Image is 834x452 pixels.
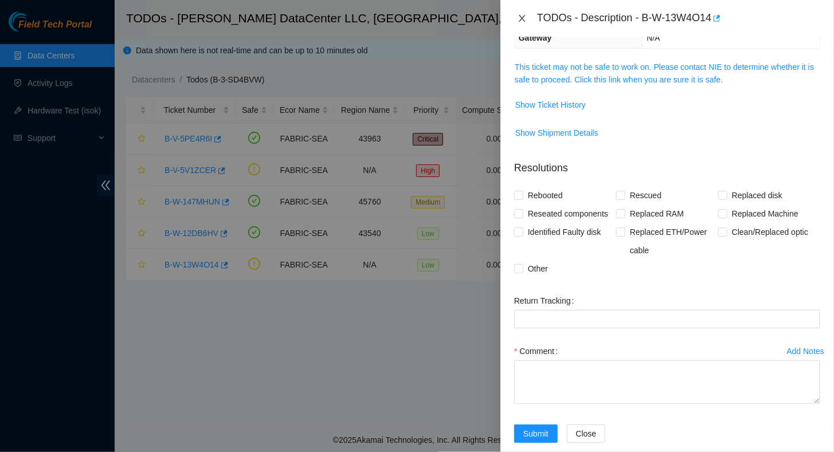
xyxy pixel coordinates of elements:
span: Submit [523,427,549,440]
label: Return Tracking [514,292,579,310]
div: Add Notes [787,347,824,355]
button: Submit [514,425,558,443]
button: Add Notes [786,342,825,360]
span: Gateway [519,33,552,42]
button: Show Shipment Details [515,124,599,142]
span: close [518,14,527,23]
span: Replaced ETH/Power cable [625,223,718,260]
span: Identified Faulty disk [523,223,606,241]
span: Clean/Replaced optic [727,223,813,241]
span: Show Ticket History [515,99,586,111]
button: Close [567,425,606,443]
textarea: Comment [514,360,820,404]
p: Resolutions [514,151,820,176]
label: Comment [514,342,562,360]
input: Return Tracking [514,310,820,328]
span: Close [576,427,597,440]
span: Other [523,260,553,278]
span: Replaced Machine [727,205,803,223]
span: Rescued [625,186,666,205]
span: Replaced RAM [625,205,688,223]
span: Replaced disk [727,186,787,205]
button: Close [514,13,530,24]
button: Show Ticket History [515,96,586,114]
span: Reseated components [523,205,613,223]
div: TODOs - Description - B-W-13W4O14 [537,9,820,27]
a: This ticket may not be safe to work on. Please contact NIE to determine whether it is safe to pro... [515,62,814,84]
span: Rebooted [523,186,567,205]
span: Show Shipment Details [515,127,598,139]
span: N/A [647,33,660,42]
